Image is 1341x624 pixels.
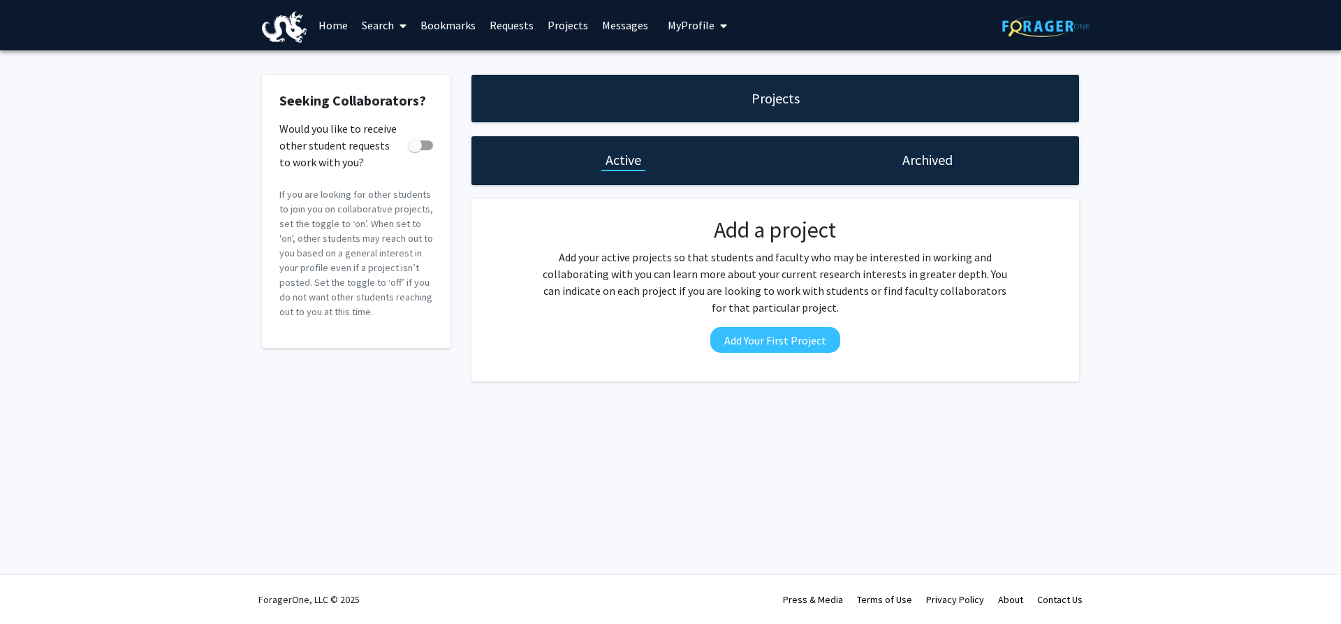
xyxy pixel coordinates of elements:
[355,1,413,50] a: Search
[606,150,641,170] h1: Active
[752,89,800,108] h1: Projects
[710,327,840,353] button: Add Your First Project
[998,593,1023,606] a: About
[1037,593,1083,606] a: Contact Us
[279,120,402,170] span: Would you like to receive other student requests to work with you?
[595,1,655,50] a: Messages
[258,575,360,624] div: ForagerOne, LLC © 2025
[668,18,715,32] span: My Profile
[483,1,541,50] a: Requests
[538,249,1012,316] p: Add your active projects so that students and faculty who may be interested in working and collab...
[312,1,355,50] a: Home
[541,1,595,50] a: Projects
[10,561,59,614] iframe: Chat
[1002,15,1090,37] img: ForagerOne Logo
[857,593,912,606] a: Terms of Use
[783,593,843,606] a: Press & Media
[538,217,1012,243] h2: Add a project
[926,593,984,606] a: Privacy Policy
[279,187,433,319] p: If you are looking for other students to join you on collaborative projects, set the toggle to ‘o...
[902,150,953,170] h1: Archived
[413,1,483,50] a: Bookmarks
[279,92,433,109] h2: Seeking Collaborators?
[262,11,307,43] img: Drexel University Logo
